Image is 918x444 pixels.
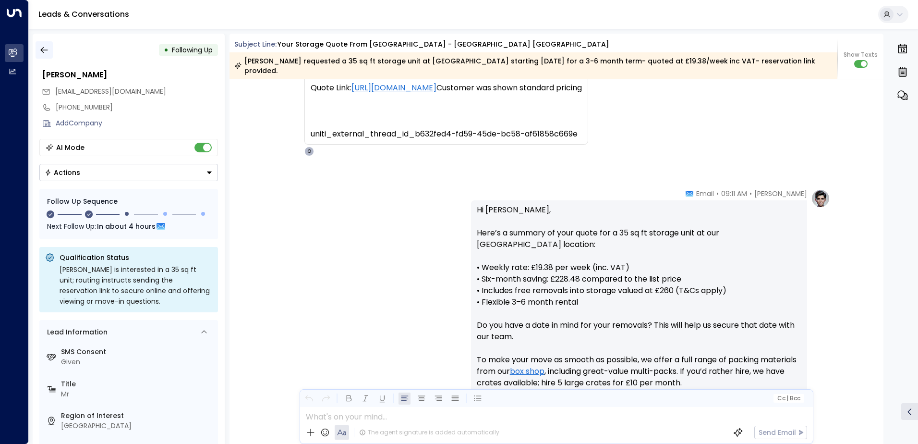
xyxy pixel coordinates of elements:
[844,50,878,59] span: Show Texts
[61,421,214,431] div: [GEOGRAPHIC_DATA]
[234,56,832,75] div: [PERSON_NAME] requested a 35 sq ft storage unit at [GEOGRAPHIC_DATA] starting [DATE] for a 3-6 mo...
[510,366,544,377] a: box shop
[56,143,85,152] div: AI Mode
[754,189,807,198] span: [PERSON_NAME]
[716,189,719,198] span: •
[60,253,212,262] p: Qualification Status
[47,221,210,232] div: Next Follow Up:
[61,357,214,367] div: Given
[172,45,213,55] span: Following Up
[61,347,214,357] label: SMS Consent
[811,189,830,208] img: profile-logo.png
[749,189,752,198] span: •
[61,379,214,389] label: Title
[777,395,800,402] span: Cc Bcc
[303,393,315,405] button: Undo
[97,221,156,232] span: In about 4 hours
[55,86,166,96] span: [EMAIL_ADDRESS][DOMAIN_NAME]
[278,39,609,49] div: Your storage quote from [GEOGRAPHIC_DATA] - [GEOGRAPHIC_DATA] [GEOGRAPHIC_DATA]
[38,9,129,20] a: Leads & Conversations
[44,327,108,337] div: Lead Information
[234,39,277,49] span: Subject Line:
[39,164,218,181] div: Button group with a nested menu
[39,164,218,181] button: Actions
[320,393,332,405] button: Redo
[47,197,210,207] div: Follow Up Sequence
[42,69,218,81] div: [PERSON_NAME]
[60,264,212,307] div: [PERSON_NAME] is interested in a 35 sq ft unit; routing instructs sending the reservation link to...
[359,428,499,437] div: The agent signature is added automatically
[61,411,214,421] label: Region of Interest
[786,395,788,402] span: |
[61,389,214,399] div: Mr
[773,394,804,403] button: Cc|Bcc
[56,118,218,128] div: AddCompany
[55,86,166,97] span: sewelldan@hotmail.co.uk
[56,102,218,112] div: [PHONE_NUMBER]
[45,168,80,177] div: Actions
[164,41,169,59] div: •
[721,189,747,198] span: 09:11 AM
[304,147,314,156] div: O
[351,82,436,94] a: [URL][DOMAIN_NAME]
[696,189,714,198] span: Email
